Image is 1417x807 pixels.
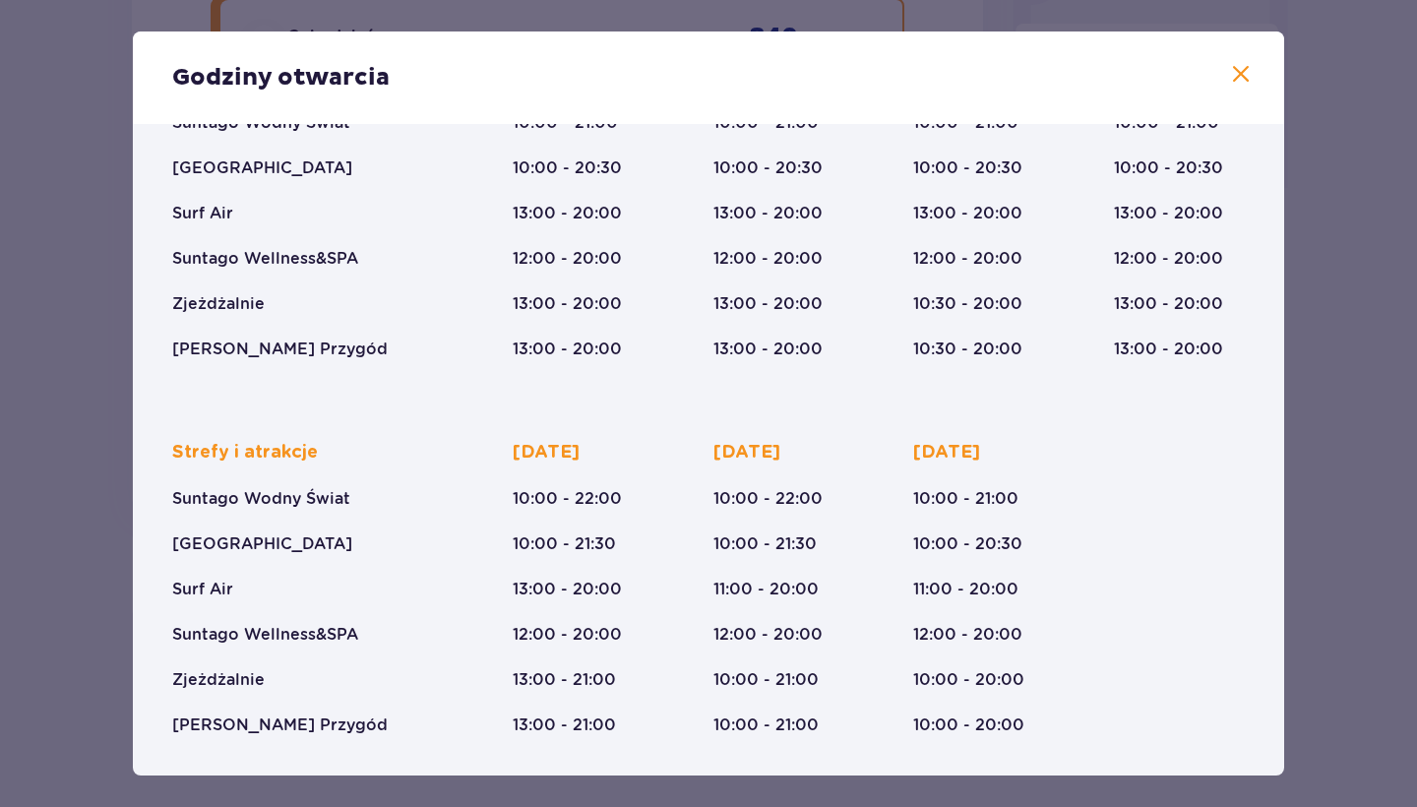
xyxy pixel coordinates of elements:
[172,669,265,691] p: Zjeżdżalnie
[713,533,817,555] p: 10:00 - 21:30
[713,248,823,270] p: 12:00 - 20:00
[913,579,1018,600] p: 11:00 - 20:00
[172,714,388,736] p: [PERSON_NAME] Przygód
[513,624,622,646] p: 12:00 - 20:00
[172,248,358,270] p: Suntago Wellness&SPA
[172,441,318,465] p: Strefy i atrakcje
[713,157,823,179] p: 10:00 - 20:30
[713,714,819,736] p: 10:00 - 21:00
[172,579,233,600] p: Surf Air
[1114,339,1223,360] p: 13:00 - 20:00
[713,669,819,691] p: 10:00 - 21:00
[172,293,265,315] p: Zjeżdżalnie
[713,203,823,224] p: 13:00 - 20:00
[713,293,823,315] p: 13:00 - 20:00
[713,488,823,510] p: 10:00 - 22:00
[713,579,819,600] p: 11:00 - 20:00
[513,157,622,179] p: 10:00 - 20:30
[713,441,780,465] p: [DATE]
[513,579,622,600] p: 13:00 - 20:00
[513,441,580,465] p: [DATE]
[913,441,980,465] p: [DATE]
[913,248,1022,270] p: 12:00 - 20:00
[913,669,1024,691] p: 10:00 - 20:00
[513,714,616,736] p: 13:00 - 21:00
[913,714,1024,736] p: 10:00 - 20:00
[513,339,622,360] p: 13:00 - 20:00
[1114,203,1223,224] p: 13:00 - 20:00
[172,63,390,93] p: Godziny otwarcia
[172,157,352,179] p: [GEOGRAPHIC_DATA]
[913,293,1022,315] p: 10:30 - 20:00
[513,669,616,691] p: 13:00 - 21:00
[913,624,1022,646] p: 12:00 - 20:00
[913,157,1022,179] p: 10:00 - 20:30
[172,203,233,224] p: Surf Air
[172,533,352,555] p: [GEOGRAPHIC_DATA]
[172,339,388,360] p: [PERSON_NAME] Przygód
[913,203,1022,224] p: 13:00 - 20:00
[172,488,350,510] p: Suntago Wodny Świat
[1114,157,1223,179] p: 10:00 - 20:30
[513,203,622,224] p: 13:00 - 20:00
[913,488,1018,510] p: 10:00 - 21:00
[713,339,823,360] p: 13:00 - 20:00
[172,624,358,646] p: Suntago Wellness&SPA
[513,533,616,555] p: 10:00 - 21:30
[913,533,1022,555] p: 10:00 - 20:30
[913,339,1022,360] p: 10:30 - 20:00
[513,488,622,510] p: 10:00 - 22:00
[713,624,823,646] p: 12:00 - 20:00
[513,248,622,270] p: 12:00 - 20:00
[513,293,622,315] p: 13:00 - 20:00
[1114,293,1223,315] p: 13:00 - 20:00
[1114,248,1223,270] p: 12:00 - 20:00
